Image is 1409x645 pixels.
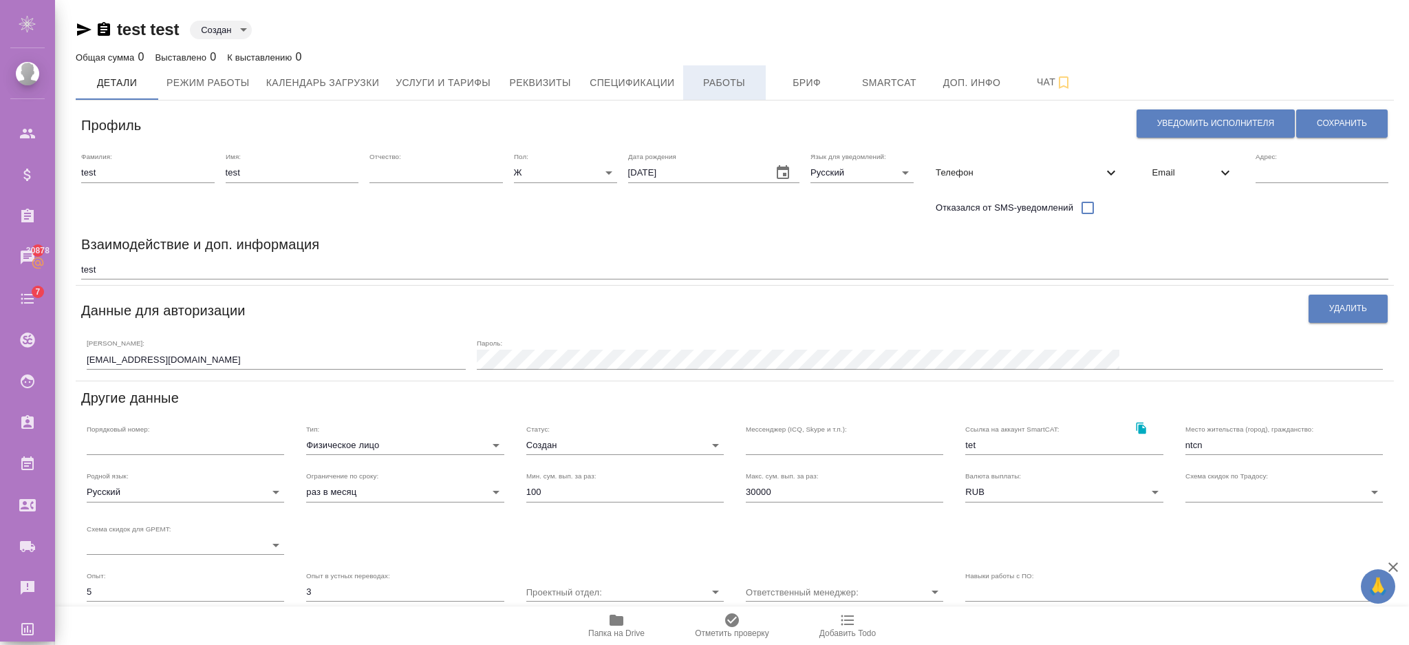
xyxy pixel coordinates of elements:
[18,244,58,257] span: 30878
[306,483,504,502] div: раз в месяц
[774,74,840,92] span: Бриф
[306,425,319,432] label: Тип:
[81,233,319,255] h6: Взаимодействие и доп. информация
[81,299,246,321] h6: Данные для авторизации
[1137,109,1295,138] button: Уведомить исполнителя
[190,21,252,39] div: Создан
[87,573,106,580] label: Опыт:
[965,473,1021,480] label: Валюта выплаты:
[1361,569,1395,604] button: 🙏
[1152,166,1217,180] span: Email
[507,74,573,92] span: Реквизиты
[588,628,645,638] span: Папка на Drive
[925,582,945,602] button: Open
[1141,158,1245,188] div: Email
[3,282,52,316] a: 7
[81,154,112,160] label: Фамилия:
[166,74,250,92] span: Режим работы
[1366,572,1390,601] span: 🙏
[1185,473,1268,480] label: Схема скидок по Традосу:
[936,166,1102,180] span: Телефон
[526,473,596,480] label: Мин. сум. вып. за раз:
[965,573,1034,580] label: Навыки работы с ПО:
[1309,295,1388,323] button: Удалить
[1157,118,1274,129] span: Уведомить исполнителя
[369,154,401,160] label: Отчество:
[746,473,819,480] label: Макс. сум. вып. за раз:
[84,74,150,92] span: Детали
[226,154,241,160] label: Имя:
[1329,303,1367,315] span: Удалить
[76,49,144,65] div: 0
[27,285,48,299] span: 7
[1055,74,1072,91] svg: Подписаться
[965,483,1163,502] div: RUB
[810,163,914,182] div: Русский
[3,240,52,275] a: 30878
[266,74,380,92] span: Календарь загрузки
[1296,109,1388,138] button: Сохранить
[819,628,876,638] span: Добавить Todo
[590,74,674,92] span: Спецификации
[790,606,905,645] button: Добавить Todo
[1022,74,1088,91] span: Чат
[1128,414,1156,443] button: Скопировать ссылку
[81,114,141,136] h6: Профиль
[87,340,144,347] label: [PERSON_NAME]:
[526,425,550,432] label: Статус:
[81,264,1388,275] textarea: test
[227,49,301,65] div: 0
[76,21,92,38] button: Скопировать ссылку для ЯМессенджера
[559,606,674,645] button: Папка на Drive
[155,49,217,65] div: 0
[117,20,179,39] a: test test
[857,74,923,92] span: Smartcat
[514,163,617,182] div: Ж
[695,628,768,638] span: Отметить проверку
[925,158,1130,188] div: Телефон
[691,74,757,92] span: Работы
[76,52,138,63] p: Общая сумма
[155,52,211,63] p: Выставлено
[87,525,171,532] label: Схема скидок для GPEMT:
[227,52,295,63] p: К выставлению
[746,425,847,432] label: Мессенджер (ICQ, Skype и т.п.):
[96,21,112,38] button: Скопировать ссылку
[1317,118,1367,129] span: Сохранить
[514,154,528,160] label: Пол:
[628,154,676,160] label: Дата рождения
[1185,425,1313,432] label: Место жительства (город), гражданство:
[87,473,129,480] label: Родной язык:
[306,573,390,580] label: Опыт в устных переводах:
[965,425,1060,432] label: Ссылка на аккаунт SmartCAT:
[674,606,790,645] button: Отметить проверку
[87,483,284,502] div: Русский
[477,340,502,347] label: Пароль:
[306,436,504,455] div: Физическое лицо
[197,24,235,36] button: Создан
[939,74,1005,92] span: Доп. инфо
[936,201,1073,215] span: Отказался от SMS-уведомлений
[81,387,179,409] h6: Другие данные
[810,154,886,160] label: Язык для уведомлений:
[87,425,149,432] label: Порядковый номер:
[706,582,725,602] button: Open
[396,74,491,92] span: Услуги и тарифы
[306,473,378,480] label: Ограничение по сроку:
[1256,154,1277,160] label: Адрес:
[526,436,724,455] div: Создан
